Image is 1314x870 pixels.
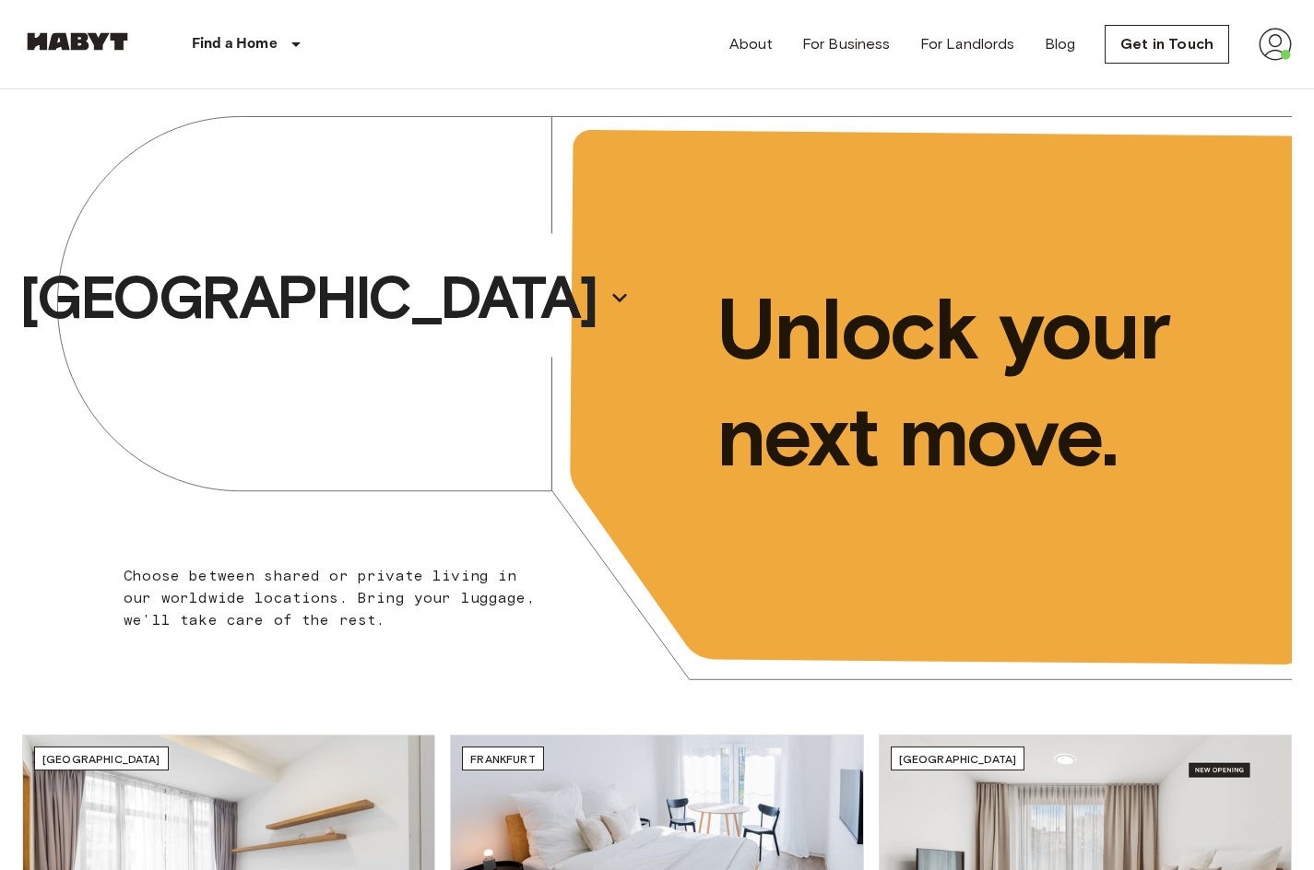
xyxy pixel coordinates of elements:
[1045,33,1076,55] a: Blog
[192,33,278,55] p: Find a Home
[22,32,133,51] img: Habyt
[716,276,1263,489] p: Unlock your next move.
[1259,28,1292,61] img: avatar
[899,752,1017,766] span: [GEOGRAPHIC_DATA]
[42,752,160,766] span: [GEOGRAPHIC_DATA]
[802,33,891,55] a: For Business
[470,752,535,766] span: Frankfurt
[920,33,1015,55] a: For Landlords
[729,33,773,55] a: About
[12,255,637,340] button: [GEOGRAPHIC_DATA]
[124,565,542,631] p: Choose between shared or private living in our worldwide locations. Bring your luggage, we'll tak...
[1105,25,1229,64] a: Get in Touch
[19,261,597,335] p: [GEOGRAPHIC_DATA]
